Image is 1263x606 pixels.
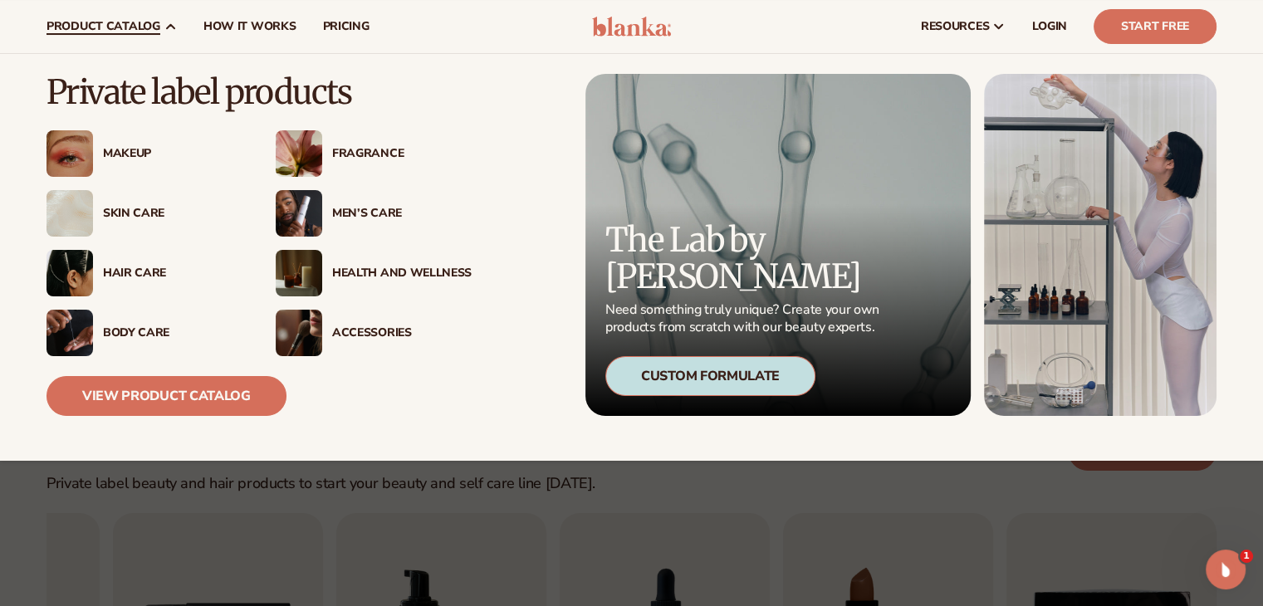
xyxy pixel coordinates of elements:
[1206,550,1246,589] iframe: Intercom live chat
[605,301,884,336] p: Need something truly unique? Create your own products from scratch with our beauty experts.
[276,130,472,177] a: Pink blooming flower. Fragrance
[332,207,472,221] div: Men’s Care
[103,326,242,340] div: Body Care
[47,130,93,177] img: Female with glitter eye makeup.
[47,74,472,110] p: Private label products
[47,376,286,416] a: View Product Catalog
[103,207,242,221] div: Skin Care
[47,20,160,33] span: product catalog
[1032,20,1067,33] span: LOGIN
[332,266,472,281] div: Health And Wellness
[47,250,242,296] a: Female hair pulled back with clips. Hair Care
[984,74,1216,416] img: Female in lab with equipment.
[276,310,322,356] img: Female with makeup brush.
[276,190,472,237] a: Male holding moisturizer bottle. Men’s Care
[276,250,322,296] img: Candles and incense on table.
[103,266,242,281] div: Hair Care
[47,130,242,177] a: Female with glitter eye makeup. Makeup
[276,130,322,177] img: Pink blooming flower.
[47,310,93,356] img: Male hand applying moisturizer.
[332,326,472,340] div: Accessories
[605,356,815,396] div: Custom Formulate
[1240,550,1253,563] span: 1
[276,250,472,296] a: Candles and incense on table. Health And Wellness
[276,190,322,237] img: Male holding moisturizer bottle.
[103,147,242,161] div: Makeup
[276,310,472,356] a: Female with makeup brush. Accessories
[332,147,472,161] div: Fragrance
[47,190,242,237] a: Cream moisturizer swatch. Skin Care
[322,20,369,33] span: pricing
[47,310,242,356] a: Male hand applying moisturizer. Body Care
[592,17,671,37] img: logo
[47,190,93,237] img: Cream moisturizer swatch.
[921,20,989,33] span: resources
[1094,9,1216,44] a: Start Free
[47,250,93,296] img: Female hair pulled back with clips.
[605,222,884,295] p: The Lab by [PERSON_NAME]
[585,74,971,416] a: Microscopic product formula. The Lab by [PERSON_NAME] Need something truly unique? Create your ow...
[203,20,296,33] span: How It Works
